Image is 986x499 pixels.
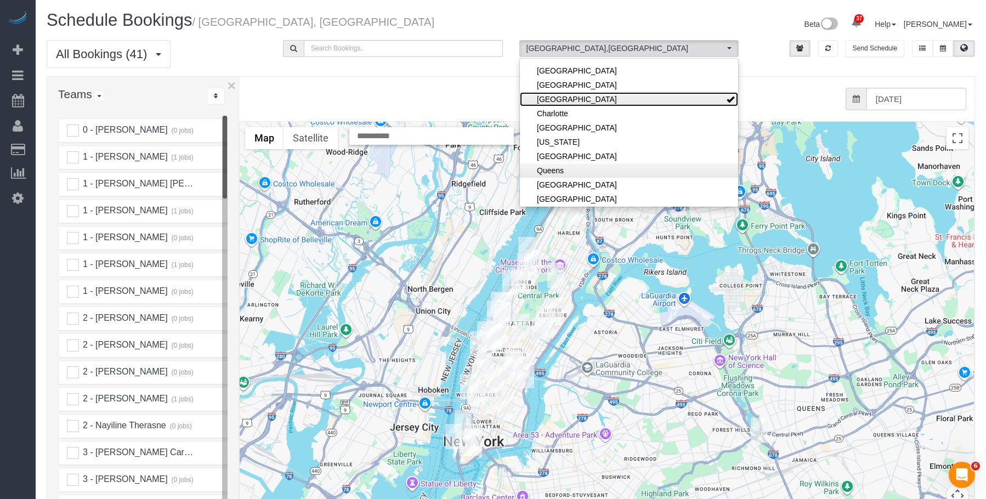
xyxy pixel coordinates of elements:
[520,135,739,149] a: [US_STATE]
[445,424,462,449] div: 10/09/2025 12:30PM - Angelica Rivera (New York Property Insurance Underwriting Association) - 380...
[47,40,171,68] button: All Bookings (41)
[526,43,725,54] span: [GEOGRAPHIC_DATA] , [GEOGRAPHIC_DATA]
[486,325,503,350] div: 10/09/2025 9:00AM - Maid Sailors - 333 West 39th Street, Suite. 405, New York, NY 10018
[498,359,515,384] div: 10/09/2025 10:00AM - Sam Kochman - 131 East 23rd Street, Apt.3a, New York, NY 10010
[497,396,514,421] div: 10/09/2025 9:00AM - Aies Manicka - 250 East Houston Street, Apt. 4g, New York, NY 10002
[547,263,564,288] div: 10/09/2025 2:00PM - Sara Walker-Santana - 1192 Park Ave, Apt. 9a, New York, NY 10128
[455,410,472,435] div: 10/09/2025 8:00AM - Karen Gray - 101 Warren Street, Apt. 640, New York, NY 10007
[517,253,534,279] div: 10/09/2025 9:00AM - Matthew Marlow - 189 West 89th Street, Apt 18f, New York, NY 10024
[47,10,192,30] span: Schedule Bookings
[520,163,739,178] a: Queens
[547,297,564,322] div: 10/09/2025 8:00AM - Benjamin Green - 401 East 74th Street Apt 14s, New York, NY 10021
[170,342,194,349] small: (0 jobs)
[81,340,167,349] span: 2 - [PERSON_NAME]
[502,270,519,295] div: 10/09/2025 10:00AM - Leah Carter - 252 West 76 Street, Apt 4ab, New York, NY 10023
[520,121,739,135] li: Denver
[520,149,739,163] li: Portland
[170,207,194,215] small: (1 jobs)
[751,418,768,443] div: 10/09/2025 10:30AM - Serene Sanchez (KLS Worldwide Chauffeured Services) - 125-10 Queens Blvd, Su...
[520,178,739,192] a: [GEOGRAPHIC_DATA]
[517,363,534,388] div: 10/09/2025 1:00PM - Elizabeth Seidman - 30 Waterside Plaza, Apt 35j, New York, NY 10010
[520,178,739,192] li: Seattle
[520,78,739,92] li: Bronx
[520,92,739,106] li: Brooklyn
[81,421,166,430] span: 2 - Nayiline Therasne
[511,268,528,293] div: 10/09/2025 9:00AM - Weston Litz - 145 West 79th Street, Apt.4b, New York, NY 10024
[170,154,194,161] small: (1 jobs)
[170,368,194,376] small: (0 jobs)
[487,368,504,393] div: 10/09/2025 10:00AM - Stephanie Cannuli - 1 Union Square South, Apt. 17f, New York, NY 10003
[487,300,504,326] div: 10/09/2025 3:00PM - Bridget Oliver - 555 West 53rd Street, Apt. 959, New York, NY 10019
[170,476,194,484] small: (0 jobs)
[519,40,739,57] button: [GEOGRAPHIC_DATA],[GEOGRAPHIC_DATA]
[481,389,498,414] div: 10/09/2025 7:00PM - Elaine Pugsley (Mythology) - 324 Lafayette Street, 2nd Floor, New York, NY 10012
[846,40,904,57] button: Send Schedule
[477,321,494,347] div: 10/09/2025 3:30PM - Sarah Sharif - 515 West 38th Street, Apt. 9c, New York, NY 10018
[170,261,194,269] small: (1 jobs)
[513,353,530,378] div: 10/09/2025 9:00AM - Susan Waltzman - 333 East 30th Street, Apt 18j, New York, NY 10016
[518,237,535,262] div: 10/09/2025 10:00AM - Paul Vozzo - 309 West 99th Street, Apt 5b, New York, NY 10025
[520,92,739,106] a: [GEOGRAPHIC_DATA]
[81,179,242,188] span: 1 - [PERSON_NAME] [PERSON_NAME]
[477,352,494,377] div: 10/09/2025 10:00AM - Nunzio Thron - 226 West 21st Street, Apt. 2r, New York, NY 10011
[493,302,510,327] div: 10/09/2025 10:00AM - Toni Roth - 421 West 54th Street, Apt.3e, New York, NY 10019
[520,64,739,78] a: [GEOGRAPHIC_DATA]
[467,380,484,405] div: 10/09/2025 4:00PM - Kruti Sheth - 1 7th Ave South, Apt. 2, New York, NY 10014
[170,288,194,296] small: (0 jobs)
[7,11,29,26] a: Automaid Logo
[854,14,864,23] span: 37
[504,350,521,375] div: 10/09/2025 9:00AM - Elena Fan - 165 Lexington Avenue, Apt. 4a, New York, NY 10016
[949,462,975,488] iframe: Intercom live chat
[971,462,980,470] span: 6
[465,430,482,456] div: 10/09/2025 11:00AM - Nick Debnam - 160 Front Street, Apt. 7j, New York, NY 10038
[228,78,236,93] button: ×
[563,200,580,225] div: 10/09/2025 12:00PM - Sarah Johnson - 222 West 135th Street, Apt. 4b, New York, NY 10030
[520,135,739,149] li: New Jersey
[81,447,277,457] span: 3 - [PERSON_NAME] Carolina [PERSON_NAME]
[524,250,541,275] div: 10/09/2025 10:30AM - Chase Tralka - 111 West 94th Street, Apt. 2f, New York, NY 10025
[304,40,503,57] input: Search Bookings..
[170,395,194,403] small: (1 jobs)
[81,233,167,242] span: 1 - [PERSON_NAME]
[520,192,739,206] li: Staten Island
[81,259,167,269] span: 1 - [PERSON_NAME]
[875,20,896,29] a: Help
[170,127,194,134] small: (0 jobs)
[481,326,498,351] div: 10/09/2025 9:00AM - Eric Stolte (Calitre LLC) - 400 West 37th Street, Apt 14u, New York, NY 10018
[170,315,194,322] small: (0 jobs)
[491,292,508,317] div: 10/09/2025 9:00AM - Tom Petri - 555 W59th Street, Apt 10e, New York, NY 10019
[284,127,338,149] button: Show satellite imagery
[168,422,192,430] small: (0 jobs)
[81,286,167,296] span: 1 - [PERSON_NAME]
[56,47,152,61] span: All Bookings (41)
[466,425,483,450] div: 10/09/2025 1:00PM - Zoe Chen - 29 Cliff Street, Apt.19b, New York, NY 10038
[459,431,476,456] div: 10/09/2025 1:00PM - Catherine Pazderski - 20 Exchange Place Apt. 1709, New York, NY 10005
[81,313,167,322] span: 2 - [PERSON_NAME]
[520,106,739,121] a: Charlotte
[81,125,167,134] span: 0 - [PERSON_NAME]
[81,206,167,215] span: 1 - [PERSON_NAME]
[170,234,194,242] small: (0 jobs)
[846,11,867,35] a: 37
[490,321,507,346] div: 10/09/2025 2:30PM - Mychal Harrison - 312 West 43rd Street, Apt. 32f, New York, NY 10036
[519,40,739,57] ol: All Locations
[207,88,225,105] div: ...
[81,367,167,376] span: 2 - [PERSON_NAME]
[904,20,972,29] a: [PERSON_NAME]
[536,305,553,331] div: 10/09/2025 8:00AM - Arianna Dinelli - 265 East 66th Street, Apt. 26a, New York, NY 10065
[470,331,487,356] div: 10/09/2025 2:00PM - James Choi - 15 Hudson Yards Unit 38d, New York, NY 10001
[81,474,167,484] span: 3 - [PERSON_NAME]
[192,16,434,28] small: / [GEOGRAPHIC_DATA], [GEOGRAPHIC_DATA]
[520,149,739,163] a: [GEOGRAPHIC_DATA]
[820,18,838,32] img: New interface
[81,152,167,161] span: 1 - [PERSON_NAME]
[485,324,502,349] div: 10/09/2025 3:00PM - Maid Sailors - 351 West 39th Street, Apt. 4b, New York, NY 10018
[81,394,167,403] span: 2 - [PERSON_NAME]
[531,317,548,343] div: 10/09/2025 10:00AM - Madeleine Spitz - 320 East 58th Street, Apt. 9h, New York, NY 10022
[804,20,838,29] a: Beta
[460,374,477,399] div: 10/09/2025 8:00AM - Hannah Gobetz - 165 Christopher Street, Apt 3o, New York, NY 10014
[245,127,284,149] button: Show street map
[214,93,218,99] i: Sort Teams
